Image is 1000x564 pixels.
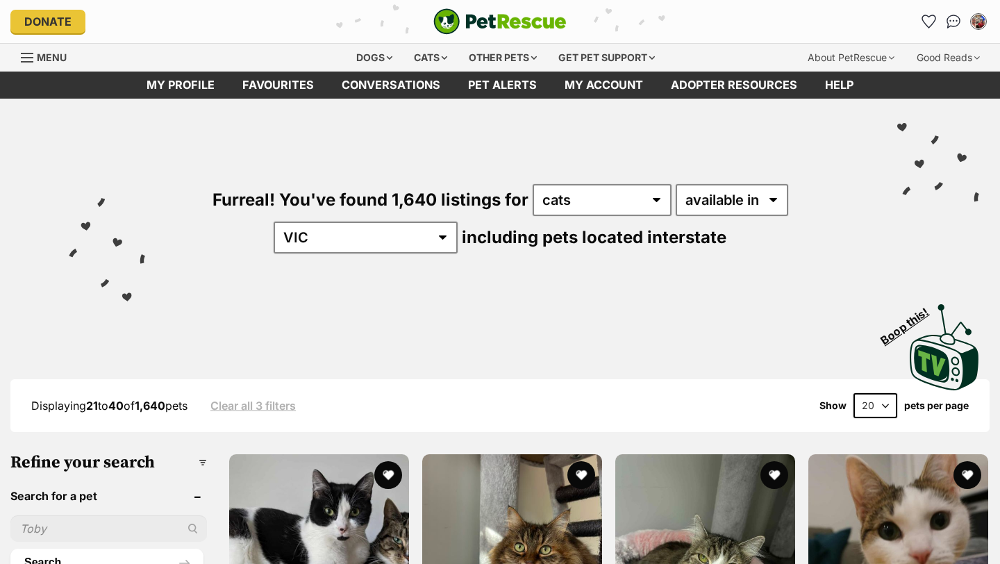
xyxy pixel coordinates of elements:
div: Cats [404,44,457,72]
a: Favourites [917,10,940,33]
span: Furreal! You've found 1,640 listings for [212,190,528,210]
a: Clear all 3 filters [210,399,296,412]
div: Other pets [459,44,547,72]
button: favourite [567,461,595,489]
a: Menu [21,44,76,69]
button: favourite [760,461,788,489]
img: PetRescue TV logo [910,304,979,390]
img: logo-cat-932fe2b9b8326f06289b0f2fb663e598f794de774fb13d1741a6617ecf9a85b4.svg [433,8,567,35]
span: including pets located interstate [462,227,726,247]
header: Search for a pet [10,490,207,502]
a: Pet alerts [454,72,551,99]
ul: Account quick links [917,10,990,33]
a: Help [811,72,867,99]
img: TYLER HARVEY profile pic [972,15,985,28]
span: Boop this! [878,297,942,347]
a: Donate [10,10,85,33]
div: About PetRescue [798,44,904,72]
span: Show [819,400,847,411]
span: Displaying to of pets [31,399,187,413]
a: Favourites [228,72,328,99]
a: Adopter resources [657,72,811,99]
button: My account [967,10,990,33]
span: Menu [37,51,67,63]
input: Toby [10,515,207,542]
button: favourite [953,461,981,489]
a: My profile [133,72,228,99]
div: Get pet support [549,44,665,72]
strong: 21 [86,399,98,413]
a: Boop this! [910,292,979,393]
a: PetRescue [433,8,567,35]
h3: Refine your search [10,453,207,472]
div: Dogs [347,44,402,72]
a: Conversations [942,10,965,33]
a: My account [551,72,657,99]
a: conversations [328,72,454,99]
img: chat-41dd97257d64d25036548639549fe6c8038ab92f7586957e7f3b1b290dea8141.svg [947,15,961,28]
strong: 1,640 [135,399,165,413]
strong: 40 [108,399,124,413]
div: Good Reads [907,44,990,72]
button: favourite [374,461,402,489]
label: pets per page [904,400,969,411]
